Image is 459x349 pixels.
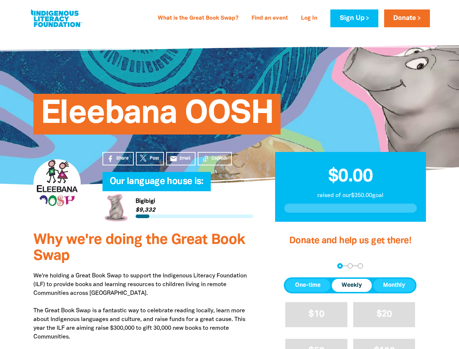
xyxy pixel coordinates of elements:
[212,155,227,162] span: Copied!
[309,310,324,318] span: $10
[170,155,177,163] i: email
[180,155,190,162] span: Email
[285,279,330,292] button: One-time
[373,279,415,292] button: Monthly
[358,263,363,269] button: Navigate to step 3 of 3 to enter your payment details
[102,184,253,188] h6: My Team
[289,237,411,245] span: Donate and help us get there!
[136,152,164,165] a: Post
[284,277,416,293] div: Donation frequency
[102,152,134,165] a: Share
[347,263,353,269] button: Navigate to step 2 of 3 to enter your details
[153,13,243,24] a: What is the Great Book Swap?
[383,281,405,290] span: Monthly
[166,152,196,165] a: emailEmail
[330,9,378,27] a: Sign Up
[297,13,322,24] a: Log In
[198,152,232,165] button: Copied!
[150,155,159,162] span: Post
[377,310,392,318] span: $20
[285,302,347,327] button: $10
[284,191,417,200] p: raised of our $350.00 goal
[41,99,274,135] span: Eleebana OOSH
[342,281,362,290] span: Weekly
[295,281,321,290] span: One-time
[247,13,292,24] a: Find an event
[353,302,415,327] button: $20
[33,233,245,263] span: Why we're doing the Great Book Swap
[328,168,373,185] span: $0.00
[110,177,204,191] span: Our language house is:
[384,9,430,27] a: Donate
[332,279,372,292] button: Weekly
[116,155,129,162] span: Share
[337,263,343,269] button: Navigate to step 1 of 3 to enter your donation amount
